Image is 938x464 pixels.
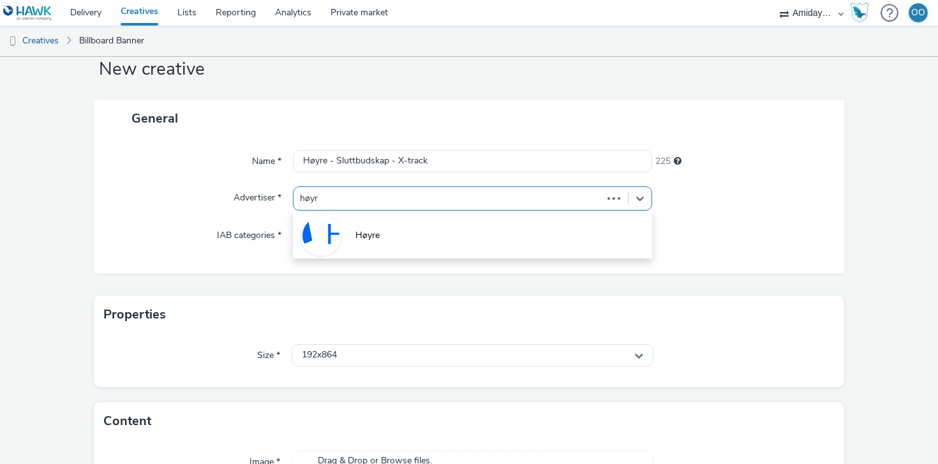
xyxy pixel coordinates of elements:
a: Hawk Academy [850,3,874,23]
h1: New creative [94,57,844,82]
span: Høyre [355,229,380,242]
img: Høyre [302,217,339,254]
h3: Content [103,412,151,431]
img: dooh [6,35,19,48]
img: undefined Logo [3,5,52,21]
div: Maximum 255 characters [674,155,681,168]
input: Name [293,150,652,172]
div: OO [911,3,925,22]
label: Advertiser * [228,186,287,204]
span: General [131,110,178,127]
h3: Properties [103,305,166,324]
span: 192x864 [302,350,337,361]
img: Hawk Academy [850,3,869,23]
label: Name * [247,150,287,168]
a: Billboard Banner [73,26,151,56]
label: IAB categories * [212,224,287,242]
label: Size * [252,344,285,362]
span: 225 [655,155,671,168]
